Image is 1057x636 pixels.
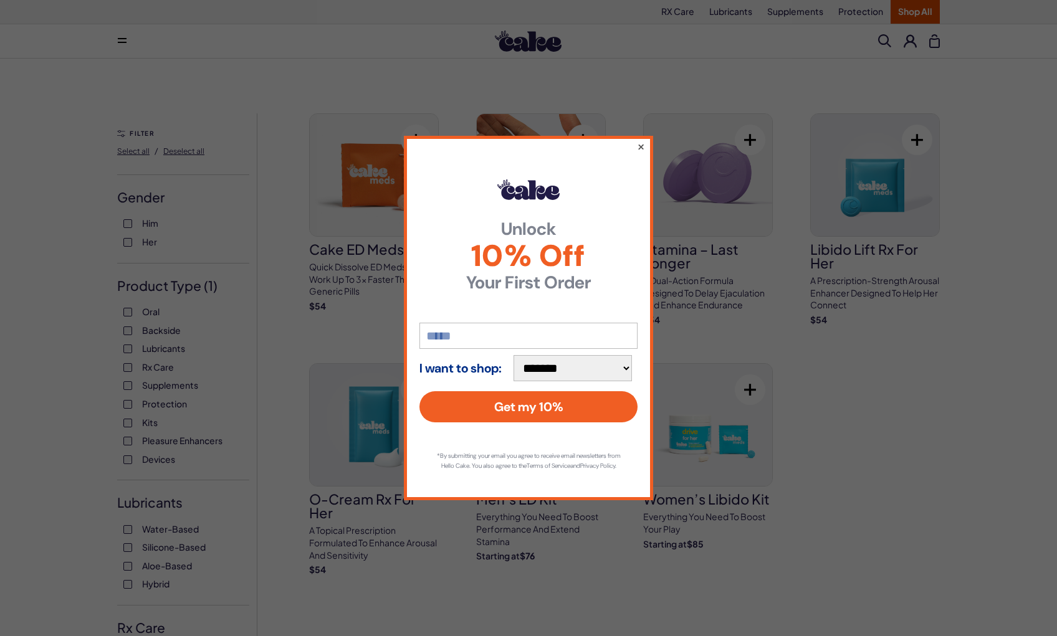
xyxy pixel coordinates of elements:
a: Terms of Service [527,462,570,470]
strong: Your First Order [419,274,638,292]
button: × [637,139,645,154]
p: *By submitting your email you agree to receive email newsletters from Hello Cake. You also agree ... [432,451,625,471]
img: Hello Cake [497,179,560,199]
span: 10% Off [419,241,638,271]
a: Privacy Policy [580,462,615,470]
button: Get my 10% [419,391,638,422]
strong: Unlock [419,221,638,238]
strong: I want to shop: [419,361,502,375]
